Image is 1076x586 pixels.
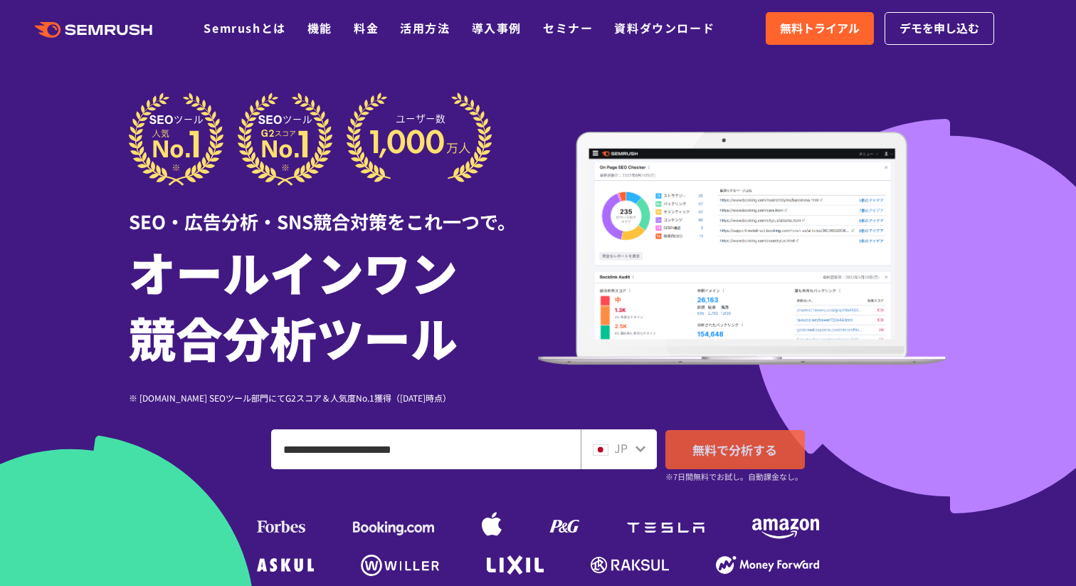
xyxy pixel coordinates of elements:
[766,12,874,45] a: 無料トライアル
[129,186,538,235] div: SEO・広告分析・SNS競合対策をこれ一つで。
[272,430,580,469] input: ドメイン、キーワードまたはURLを入力してください
[665,430,805,469] a: 無料で分析する
[400,19,450,36] a: 活用方法
[307,19,332,36] a: 機能
[900,19,979,38] span: デモを申し込む
[692,441,777,459] span: 無料で分析する
[780,19,860,38] span: 無料トライアル
[665,470,803,483] small: ※7日間無料でお試し。自動課金なし。
[543,19,593,36] a: セミナー
[614,19,714,36] a: 資料ダウンロード
[885,12,994,45] a: デモを申し込む
[354,19,379,36] a: 料金
[472,19,522,36] a: 導入事例
[129,239,538,370] h1: オールインワン 競合分析ツール
[614,439,628,456] span: JP
[129,391,538,404] div: ※ [DOMAIN_NAME] SEOツール部門にてG2スコア＆人気度No.1獲得（[DATE]時点）
[204,19,285,36] a: Semrushとは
